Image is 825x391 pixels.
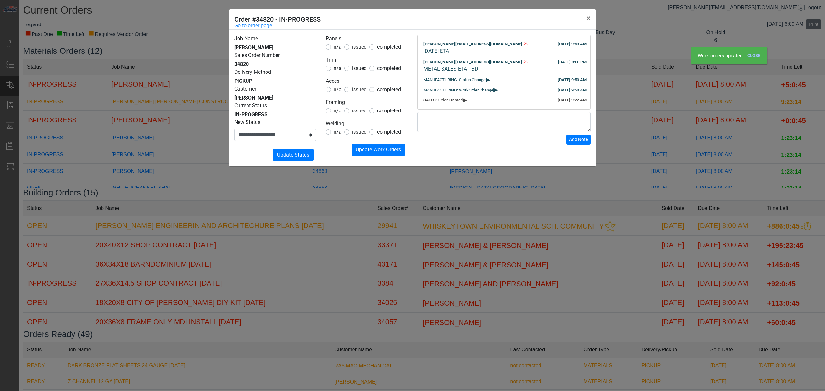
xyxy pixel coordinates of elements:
[423,97,585,103] div: SALES: Order Created
[334,44,342,50] span: n/a
[234,94,316,102] div: [PERSON_NAME]
[352,144,405,156] button: Update Work Orders
[423,60,522,64] span: [PERSON_NAME][EMAIL_ADDRESS][DOMAIN_NAME]
[234,22,272,30] a: Go to order page
[356,147,401,153] span: Update Work Orders
[423,42,522,46] span: [PERSON_NAME][EMAIL_ADDRESS][DOMAIN_NAME]
[352,129,367,135] span: issued
[334,129,342,135] span: n/a
[334,108,342,114] span: n/a
[558,41,587,47] div: [DATE] 9:53 AM
[691,47,767,65] div: Work orders updated
[558,87,587,93] div: [DATE] 9:50 AM
[423,65,585,73] div: METAL SALES ETA TBD
[326,35,408,43] legend: Panels
[745,30,763,40] a: Close
[273,149,314,161] button: Update Status
[234,68,271,76] label: Delivery Method
[234,14,321,24] h5: Order #34820 - IN-PROGRESS
[377,129,401,135] span: completed
[558,97,587,103] div: [DATE] 9:22 AM
[377,86,401,92] span: completed
[423,47,585,55] div: [DATE] ETA
[234,85,256,93] label: Customer
[326,56,408,64] legend: Trim
[352,65,367,71] span: issued
[234,52,280,59] label: Sales Order Number
[377,108,401,114] span: completed
[486,77,490,81] span: ▸
[745,51,763,61] a: Close
[558,59,587,65] div: [DATE] 3:00 PM
[423,87,585,93] div: MANUFACTURING: WorkOrder Change
[558,77,587,83] div: [DATE] 9:50 AM
[569,137,588,142] span: Add Note
[234,119,260,126] label: New Status
[277,152,309,158] span: Update Status
[377,44,401,50] span: completed
[234,102,267,110] label: Current Status
[691,26,767,44] div: Work orders updated
[566,135,591,145] button: Add Note
[377,65,401,71] span: completed
[234,61,316,68] div: 34820
[334,65,342,71] span: n/a
[326,77,408,86] legend: Acces
[423,77,585,83] div: MANUFACTURING: Status Change
[334,86,342,92] span: n/a
[493,87,498,91] span: ▸
[234,77,316,85] div: PICKUP
[326,120,408,128] legend: Welding
[352,86,367,92] span: issued
[234,111,316,119] div: IN-PROGRESS
[352,108,367,114] span: issued
[234,35,258,43] label: Job Name
[581,9,596,27] button: Close
[352,44,367,50] span: issued
[234,44,273,51] span: [PERSON_NAME]
[326,99,408,107] legend: Framing
[463,98,467,102] span: ▸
